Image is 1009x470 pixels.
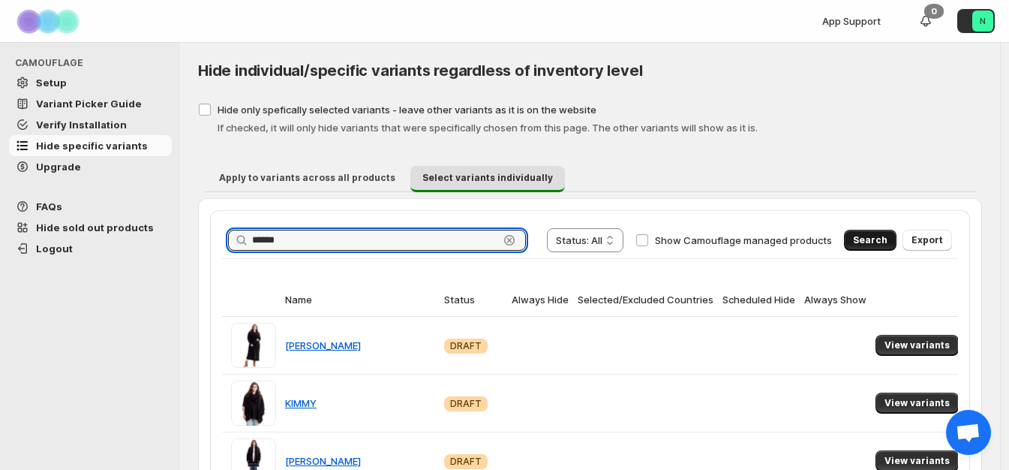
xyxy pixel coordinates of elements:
button: Select variants individually [410,166,565,192]
span: Export [911,234,943,246]
th: Status [440,283,507,317]
a: [PERSON_NAME] [285,339,362,351]
button: Search [844,230,896,251]
span: Search [853,234,887,246]
span: Select variants individually [422,172,553,184]
button: Clear [502,233,517,248]
button: Apply to variants across all products [207,166,407,190]
button: Avatar with initials N [957,9,995,33]
a: [PERSON_NAME] [285,455,362,467]
a: Logout [9,238,172,259]
th: Scheduled Hide [718,283,800,317]
span: DRAFT [450,340,482,352]
button: View variants [875,335,959,356]
span: Apply to variants across all products [219,172,395,184]
span: Verify Installation [36,119,127,131]
span: View variants [884,455,950,467]
span: FAQs [36,200,62,212]
div: 0 [924,4,944,19]
a: Upgrade [9,156,172,177]
span: Hide sold out products [36,221,154,233]
span: Show Camouflage managed products [655,234,832,246]
span: Hide specific variants [36,140,148,152]
a: Open chat [946,410,991,455]
span: View variants [884,397,950,409]
span: Hide individual/specific variants regardless of inventory level [198,62,642,80]
th: Always Hide [507,283,573,317]
a: Variant Picker Guide [9,93,172,114]
a: Hide sold out products [9,217,172,238]
img: Camouflage [12,1,87,42]
a: KIMMY [285,397,317,409]
a: FAQs [9,196,172,217]
span: Variant Picker Guide [36,98,142,110]
th: Selected/Excluded Countries [573,283,718,317]
span: App Support [822,15,881,27]
button: View variants [875,393,959,414]
span: Setup [36,77,67,89]
span: DRAFT [450,398,482,410]
button: Export [902,230,952,251]
span: If checked, it will only hide variants that were specifically chosen from this page. The other va... [218,122,758,134]
a: Verify Installation [9,114,172,135]
span: View variants [884,339,950,351]
th: Name [281,283,440,317]
a: Setup [9,72,172,93]
span: DRAFT [450,456,482,468]
th: Always Show [800,283,871,317]
a: Hide specific variants [9,135,172,156]
text: N [980,16,986,26]
span: Upgrade [36,161,81,173]
span: Avatar with initials N [972,11,993,32]
span: CAMOUFLAGE [15,57,173,69]
span: Hide only spefically selected variants - leave other variants as it is on the website [218,104,596,116]
a: 0 [918,14,933,29]
span: Logout [36,243,73,255]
